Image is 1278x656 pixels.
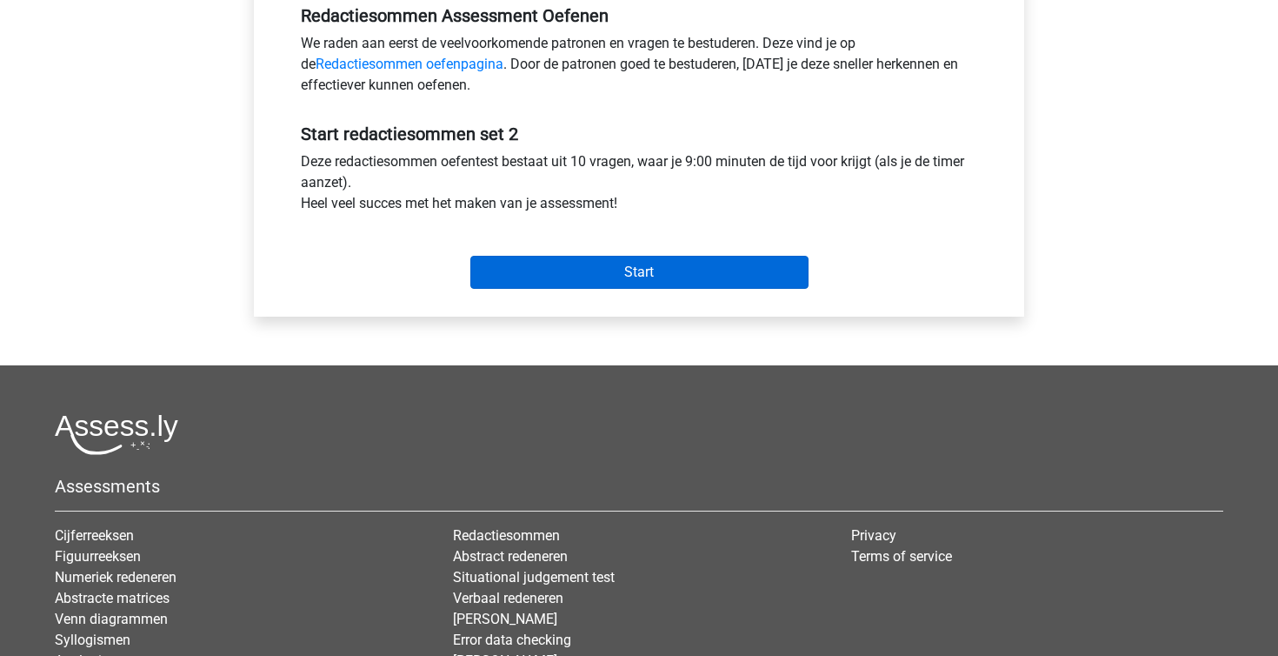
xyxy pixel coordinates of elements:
a: Verbaal redeneren [453,590,563,606]
h5: Start redactiesommen set 2 [301,124,977,144]
a: Venn diagrammen [55,611,168,627]
a: Abstract redeneren [453,548,568,565]
a: Redactiesommen oefenpagina [316,56,503,72]
a: Numeriek redeneren [55,569,176,586]
div: Deze redactiesommen oefentest bestaat uit 10 vragen, waar je 9:00 minuten de tijd voor krijgt (al... [288,151,990,221]
a: Error data checking [453,632,571,648]
a: Cijferreeksen [55,527,134,544]
a: Abstracte matrices [55,590,170,606]
h5: Redactiesommen Assessment Oefenen [301,5,977,26]
a: Redactiesommen [453,527,560,544]
a: Situational judgement test [453,569,615,586]
h5: Assessments [55,476,1223,497]
a: Privacy [851,527,896,544]
input: Start [470,256,809,289]
div: We raden aan eerst de veelvoorkomende patronen en vragen te bestuderen. Deze vind je op de . Door... [288,33,990,103]
a: Terms of service [851,548,952,565]
a: Figuurreeksen [55,548,141,565]
a: [PERSON_NAME] [453,611,557,627]
a: Syllogismen [55,632,130,648]
img: Assessly logo [55,414,178,455]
